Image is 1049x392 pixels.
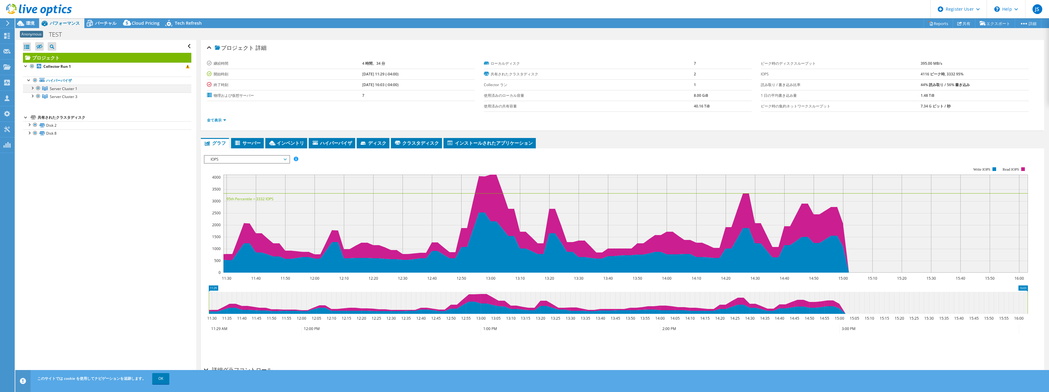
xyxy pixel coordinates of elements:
[268,140,304,146] span: インベントリ
[973,167,990,172] text: Write IOPS
[212,246,221,251] text: 1000
[879,316,889,321] text: 15:15
[23,129,191,137] a: Disk 8
[897,276,906,281] text: 15:20
[50,94,77,99] span: Server Cluster 3
[237,316,246,321] text: 11:40
[326,316,336,321] text: 12:10
[23,63,191,71] a: Collector Run 1
[447,140,533,146] span: インストールされたアプリケーション
[491,316,500,321] text: 13:05
[1003,167,1019,172] text: Read IOPS
[212,198,221,204] text: 3000
[207,82,362,88] label: 終了時刻
[312,140,352,146] span: ハイパーバイザ
[1032,4,1042,14] span: JS
[662,276,671,281] text: 14:00
[207,71,362,77] label: 開始時刻
[212,234,221,239] text: 1500
[610,316,620,321] text: 13:45
[362,93,364,98] b: 7
[926,276,936,281] text: 15:30
[790,316,799,321] text: 14:45
[256,44,267,51] span: 詳細
[222,316,231,321] text: 11:35
[775,316,784,321] text: 14:40
[215,45,254,51] span: プロジェクト
[761,103,921,109] label: ピーク時の集約ネットワークスループット
[204,364,272,376] h2: 詳細グラフコントロール
[655,316,664,321] text: 14:00
[761,82,921,88] label: 読み取り / 書き込み比率
[95,20,116,26] span: バーチャル
[280,276,290,281] text: 11:50
[924,316,933,321] text: 15:30
[484,60,694,67] label: ローカルディスク
[694,82,696,87] b: 1
[715,316,724,321] text: 14:20
[804,316,814,321] text: 14:50
[26,20,35,26] span: 環境
[924,19,953,28] a: Reports
[694,61,696,66] b: 7
[311,316,321,321] text: 12:05
[234,140,261,146] span: サーバー
[43,64,71,69] b: Collector Run 1
[310,276,319,281] text: 12:00
[595,316,605,321] text: 13:40
[761,60,921,67] label: ピーク時のディスクスループット
[894,316,904,321] text: 15:20
[207,93,362,99] label: 物理および仮想サーバー
[226,196,274,201] text: 95th Percentile = 3332 IOPS
[745,316,754,321] text: 14:30
[1015,19,1041,28] a: 詳細
[700,316,709,321] text: 14:15
[476,316,485,321] text: 13:00
[921,93,934,98] b: 1.48 TiB
[222,276,231,281] text: 11:30
[38,114,191,121] div: 共有されたクラスタディスク
[969,316,978,321] text: 15:45
[544,276,554,281] text: 13:20
[565,316,575,321] text: 13:30
[461,316,470,321] text: 12:55
[730,316,739,321] text: 14:25
[339,276,348,281] text: 12:10
[954,316,963,321] text: 15:40
[834,316,844,321] text: 15:00
[761,93,921,99] label: 1 日の平均書き込み量
[132,20,160,26] span: Cloud Pricing
[691,276,701,281] text: 14:10
[849,316,859,321] text: 15:05
[484,93,694,99] label: 使用済みのローカル容量
[208,156,286,163] span: IOPS
[864,316,874,321] text: 15:10
[779,276,789,281] text: 14:40
[456,276,466,281] text: 12:50
[625,316,635,321] text: 13:50
[20,31,43,38] span: Anonymous
[670,316,679,321] text: 14:05
[921,71,963,77] b: 4116 ピーク時, 3332 95%
[219,270,221,275] text: 0
[341,316,351,321] text: 12:15
[809,276,818,281] text: 14:50
[921,103,951,109] b: 7.34 G ビット / 秒
[23,121,191,129] a: Disk 2
[975,19,1015,28] a: エクスポート
[819,316,829,321] text: 14:55
[207,118,226,123] a: 全て表示
[207,60,362,67] label: 継続時間
[484,71,694,77] label: 共有されたクラスタディスク
[921,61,942,66] b: 395.00 MB/s
[632,276,642,281] text: 13:50
[152,373,169,384] a: OK
[694,103,710,109] b: 40.16 TiB
[761,71,921,77] label: IOPS
[484,82,694,88] label: Collector ラン
[282,316,291,321] text: 11:55
[580,316,590,321] text: 13:35
[515,276,524,281] text: 13:10
[994,6,1000,12] svg: \n
[362,71,399,77] b: [DATE] 11:29 (-04:00)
